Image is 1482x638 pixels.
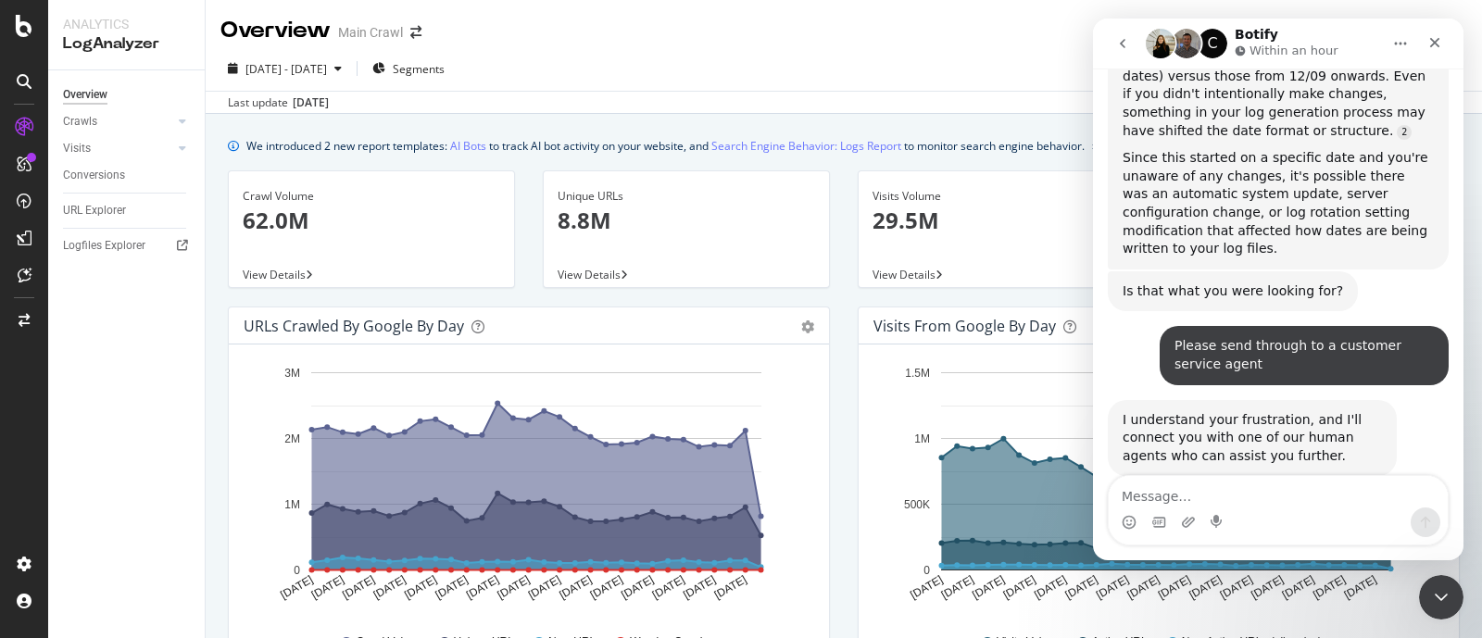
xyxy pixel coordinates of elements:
[278,573,315,602] text: [DATE]
[284,432,300,445] text: 2M
[873,359,1436,617] svg: A chart.
[365,54,452,83] button: Segments
[1087,132,1102,159] button: close banner
[63,166,125,185] div: Conversions
[801,320,814,333] div: gear
[450,136,486,156] a: AI Bots
[1187,573,1224,602] text: [DATE]
[63,112,173,131] a: Crawls
[558,205,815,236] p: 8.8M
[1156,573,1193,602] text: [DATE]
[1249,573,1286,602] text: [DATE]
[228,136,1460,156] div: info banner
[63,33,190,55] div: LogAnalyzer
[243,188,500,205] div: Crawl Volume
[908,573,945,602] text: [DATE]
[557,573,594,602] text: [DATE]
[1218,573,1255,602] text: [DATE]
[923,564,930,577] text: 0
[284,367,300,380] text: 3M
[371,573,408,602] text: [DATE]
[63,15,190,33] div: Analytics
[873,205,1130,236] p: 29.5M
[939,573,976,602] text: [DATE]
[1032,573,1069,602] text: [DATE]
[433,573,471,602] text: [DATE]
[712,573,749,602] text: [DATE]
[340,573,377,602] text: [DATE]
[464,573,501,602] text: [DATE]
[1280,573,1317,602] text: [DATE]
[1311,573,1348,602] text: [DATE]
[63,201,126,220] div: URL Explorer
[293,94,329,111] div: [DATE]
[558,267,621,282] span: View Details
[63,139,173,158] a: Visits
[284,498,300,511] text: 1M
[496,573,533,602] text: [DATE]
[1093,19,1463,560] iframe: Intercom live chat
[681,573,718,602] text: [DATE]
[402,573,439,602] text: [DATE]
[63,112,97,131] div: Crawls
[63,85,192,105] a: Overview
[904,498,930,511] text: 500K
[244,359,806,617] svg: A chart.
[1001,573,1038,602] text: [DATE]
[970,573,1007,602] text: [DATE]
[1419,575,1463,619] iframe: Intercom live chat
[711,136,901,156] a: Search Engine Behavior: Logs Report
[393,61,445,77] span: Segments
[526,573,563,602] text: [DATE]
[63,236,145,256] div: Logfiles Explorer
[873,267,936,282] span: View Details
[873,188,1130,205] div: Visits Volume
[309,573,346,602] text: [DATE]
[220,15,331,46] div: Overview
[558,188,815,205] div: Unique URLs
[650,573,687,602] text: [DATE]
[1063,573,1100,602] text: [DATE]
[243,205,500,236] p: 62.0M
[63,166,192,185] a: Conversions
[220,54,349,83] button: [DATE] - [DATE]
[63,236,192,256] a: Logfiles Explorer
[63,201,192,220] a: URL Explorer
[228,94,329,111] div: Last update
[619,573,656,602] text: [DATE]
[63,85,107,105] div: Overview
[1094,573,1131,602] text: [DATE]
[410,26,421,39] div: arrow-right-arrow-left
[243,267,306,282] span: View Details
[905,367,930,380] text: 1.5M
[294,564,300,577] text: 0
[588,573,625,602] text: [DATE]
[244,317,464,335] div: URLs Crawled by Google by day
[63,139,91,158] div: Visits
